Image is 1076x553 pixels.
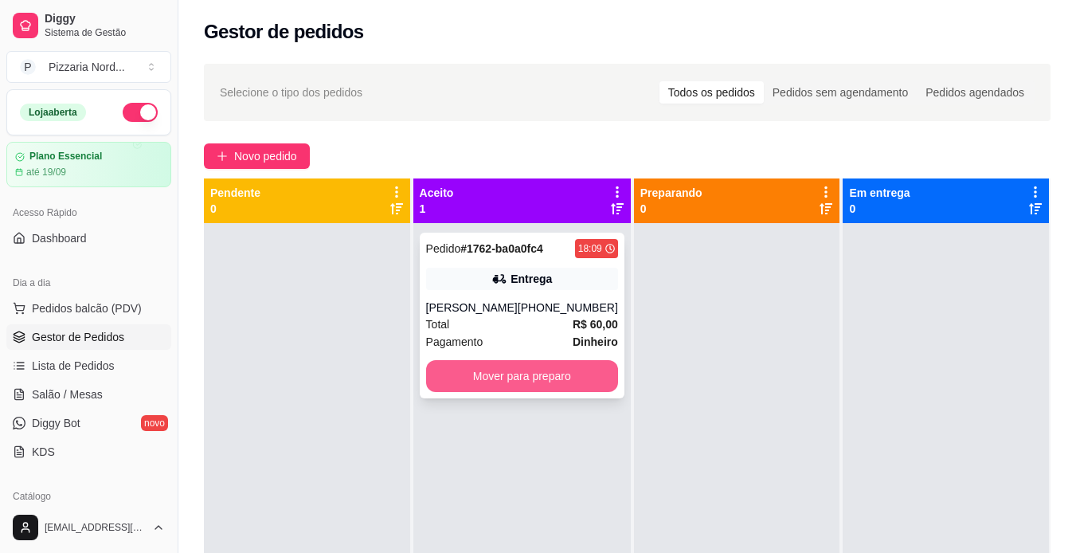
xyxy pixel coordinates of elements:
[32,230,87,246] span: Dashboard
[849,185,910,201] p: Em entrega
[49,59,125,75] div: Pizzaria Nord ...
[6,270,171,296] div: Dia a dia
[511,271,552,287] div: Entrega
[220,84,362,101] span: Selecione o tipo dos pedidos
[6,296,171,321] button: Pedidos balcão (PDV)
[204,143,310,169] button: Novo pedido
[45,521,146,534] span: [EMAIL_ADDRESS][DOMAIN_NAME]
[420,185,454,201] p: Aceito
[217,151,228,162] span: plus
[45,26,165,39] span: Sistema de Gestão
[6,324,171,350] a: Gestor de Pedidos
[578,242,602,255] div: 18:09
[6,142,171,187] a: Plano Essencialaté 19/09
[420,201,454,217] p: 1
[20,104,86,121] div: Loja aberta
[6,226,171,251] a: Dashboard
[26,166,66,178] article: até 19/09
[6,508,171,547] button: [EMAIL_ADDRESS][DOMAIN_NAME]
[234,147,297,165] span: Novo pedido
[6,439,171,465] a: KDS
[764,81,917,104] div: Pedidos sem agendamento
[210,185,260,201] p: Pendente
[32,358,115,374] span: Lista de Pedidos
[573,318,618,331] strong: R$ 60,00
[6,382,171,407] a: Salão / Mesas
[849,201,910,217] p: 0
[6,410,171,436] a: Diggy Botnovo
[426,333,483,351] span: Pagamento
[640,185,702,201] p: Preparando
[640,201,702,217] p: 0
[123,103,158,122] button: Alterar Status
[6,353,171,378] a: Lista de Pedidos
[6,6,171,45] a: DiggySistema de Gestão
[32,444,55,460] span: KDS
[32,300,142,316] span: Pedidos balcão (PDV)
[426,360,618,392] button: Mover para preparo
[32,329,124,345] span: Gestor de Pedidos
[210,201,260,217] p: 0
[45,12,165,26] span: Diggy
[426,300,518,316] div: [PERSON_NAME]
[29,151,102,163] article: Plano Essencial
[6,51,171,83] button: Select a team
[518,300,618,316] div: [PHONE_NUMBER]
[6,200,171,226] div: Acesso Rápido
[32,386,103,402] span: Salão / Mesas
[659,81,764,104] div: Todos os pedidos
[917,81,1033,104] div: Pedidos agendados
[573,335,618,348] strong: Dinheiro
[20,59,36,75] span: P
[426,242,461,255] span: Pedido
[426,316,450,333] span: Total
[460,242,543,255] strong: # 1762-ba0a0fc4
[32,415,80,431] span: Diggy Bot
[204,19,364,45] h2: Gestor de pedidos
[6,484,171,509] div: Catálogo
